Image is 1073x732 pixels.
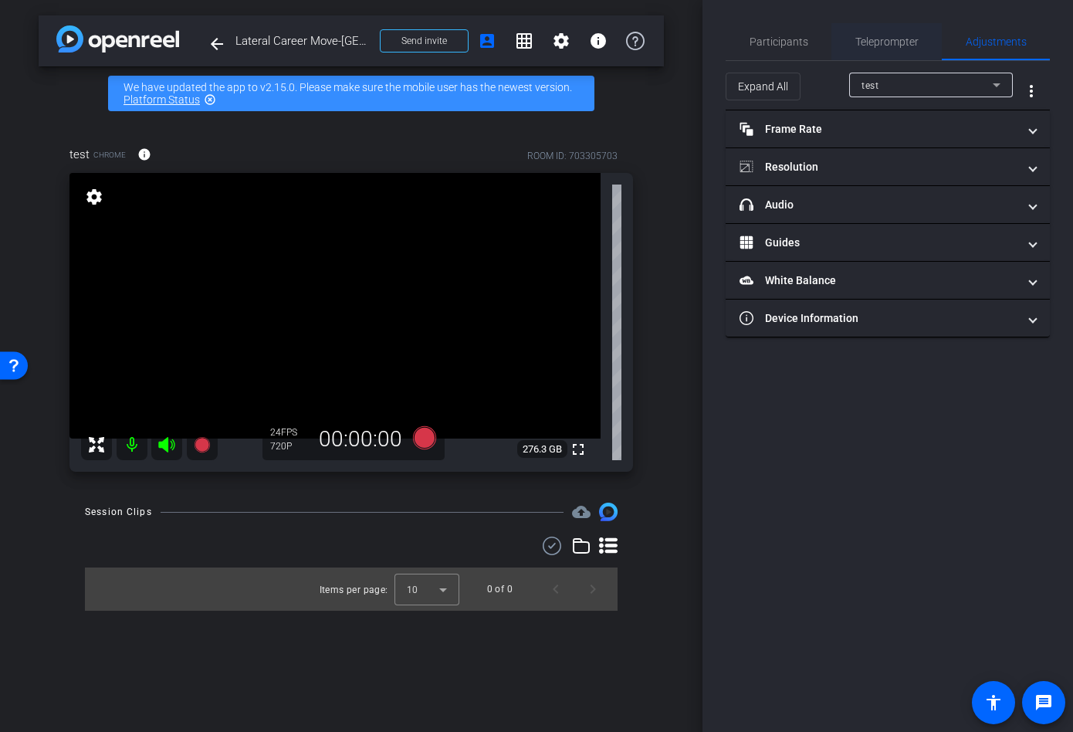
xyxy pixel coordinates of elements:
mat-panel-title: Resolution [740,159,1017,175]
span: Lateral Career Move-[GEOGRAPHIC_DATA] [235,25,371,56]
button: Next page [574,571,611,608]
span: Destinations for your clips [572,503,591,521]
div: 00:00:00 [309,426,412,452]
span: Adjustments [966,36,1027,47]
mat-expansion-panel-header: Audio [726,186,1050,223]
span: test [861,80,878,91]
button: Previous page [537,571,574,608]
img: app-logo [56,25,179,53]
div: 0 of 0 [487,581,513,597]
mat-expansion-panel-header: Resolution [726,148,1050,185]
mat-expansion-panel-header: White Balance [726,262,1050,299]
mat-expansion-panel-header: Guides [726,224,1050,261]
mat-icon: arrow_back [208,35,226,53]
button: Send invite [380,29,469,53]
mat-icon: settings [83,188,105,206]
mat-icon: fullscreen [569,440,587,459]
mat-icon: more_vert [1022,82,1041,100]
mat-icon: accessibility [984,693,1003,712]
mat-panel-title: White Balance [740,273,1017,289]
div: We have updated the app to v2.15.0. Please make sure the mobile user has the newest version. [108,76,594,111]
mat-icon: highlight_off [204,93,216,106]
span: Expand All [738,72,788,101]
span: Chrome [93,149,126,161]
button: More Options for Adjustments Panel [1013,73,1050,110]
mat-expansion-panel-header: Frame Rate [726,110,1050,147]
div: Items per page: [320,582,388,598]
mat-icon: info [589,32,608,50]
a: Platform Status [124,93,200,106]
span: 276.3 GB [517,440,567,459]
mat-icon: settings [552,32,570,50]
mat-panel-title: Guides [740,235,1017,251]
mat-panel-title: Audio [740,197,1017,213]
span: Participants [750,36,808,47]
mat-icon: info [137,147,151,161]
mat-icon: grid_on [515,32,533,50]
mat-icon: account_box [478,32,496,50]
mat-icon: cloud_upload [572,503,591,521]
mat-expansion-panel-header: Device Information [726,300,1050,337]
span: Send invite [401,35,447,47]
mat-panel-title: Frame Rate [740,121,1017,137]
mat-panel-title: Device Information [740,310,1017,327]
span: FPS [281,427,297,438]
button: Expand All [726,73,801,100]
div: 24 [270,426,309,439]
div: 720P [270,440,309,452]
div: Session Clips [85,504,152,520]
span: test [69,146,90,163]
span: Teleprompter [855,36,919,47]
mat-icon: message [1034,693,1053,712]
img: Session clips [599,503,618,521]
div: ROOM ID: 703305703 [527,149,618,163]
